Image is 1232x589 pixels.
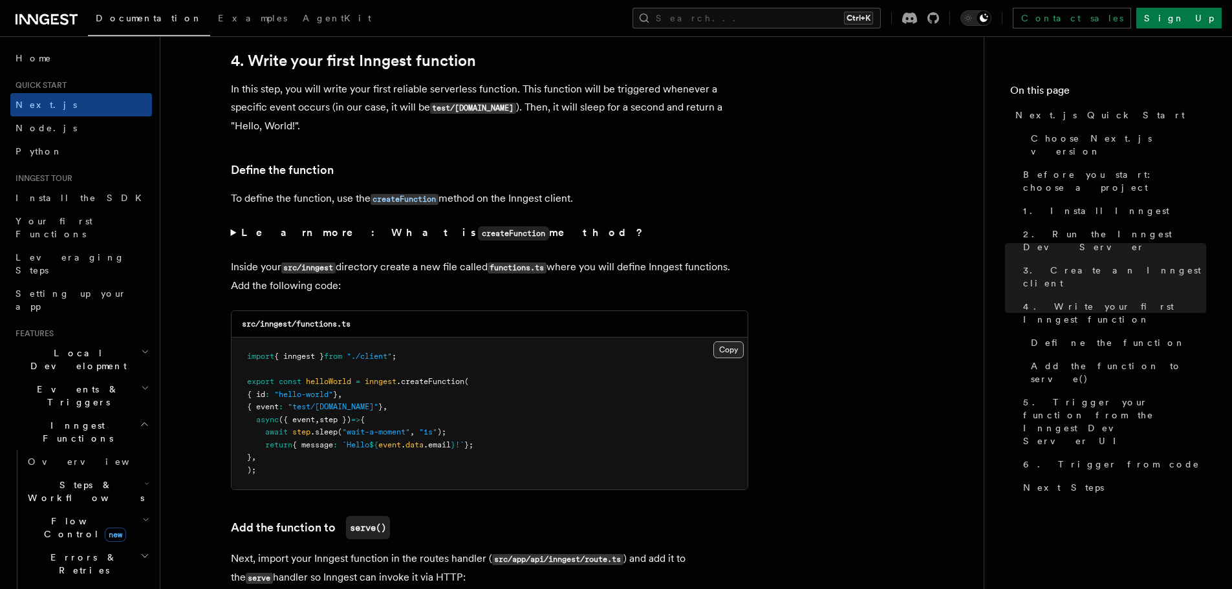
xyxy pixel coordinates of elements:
code: createFunction [371,194,438,205]
span: AgentKit [303,13,371,23]
span: , [383,402,387,411]
button: Inngest Functions [10,414,152,450]
span: }; [464,440,473,449]
a: Overview [23,450,152,473]
span: 1. Install Inngest [1023,204,1169,217]
p: Next, import your Inngest function in the routes handler ( ) and add it to the handler so Inngest... [231,550,748,587]
span: 3. Create an Inngest client [1023,264,1206,290]
span: ); [247,466,256,475]
button: Events & Triggers [10,378,152,414]
span: Install the SDK [16,193,149,203]
a: 6. Trigger from code [1018,453,1206,476]
span: helloWorld [306,377,351,386]
span: } [378,402,383,411]
span: Home [16,52,52,65]
span: await [265,427,288,436]
span: { message [292,440,333,449]
span: Examples [218,13,287,23]
a: Setting up your app [10,282,152,318]
button: Flow Controlnew [23,509,152,546]
a: Home [10,47,152,70]
a: Next Steps [1018,476,1206,499]
span: ( [464,377,469,386]
span: .sleep [310,427,338,436]
span: ({ event [279,415,315,424]
span: Flow Control [23,515,142,541]
a: 2. Run the Inngest Dev Server [1018,222,1206,259]
a: 1. Install Inngest [1018,199,1206,222]
span: async [256,415,279,424]
span: const [279,377,301,386]
a: AgentKit [295,4,379,35]
span: Before you start: choose a project [1023,168,1206,194]
span: new [105,528,126,542]
span: { inngest } [274,352,324,361]
a: Before you start: choose a project [1018,163,1206,199]
a: Documentation [88,4,210,36]
span: step }) [319,415,351,424]
a: Add the function to serve() [1026,354,1206,391]
span: "test/[DOMAIN_NAME]" [288,402,378,411]
a: Define the function [231,161,334,179]
code: src/inngest [281,262,336,273]
code: serve() [346,516,390,539]
code: src/inngest/functions.ts [242,319,351,328]
a: 5. Trigger your function from the Inngest Dev Server UI [1018,391,1206,453]
span: ); [437,427,446,436]
span: export [247,377,274,386]
p: To define the function, use the method on the Inngest client. [231,189,748,208]
span: ; [392,352,396,361]
span: : [279,402,283,411]
span: Documentation [96,13,202,23]
span: => [351,415,360,424]
span: { id [247,390,265,399]
a: 3. Create an Inngest client [1018,259,1206,295]
span: "./client" [347,352,392,361]
span: return [265,440,292,449]
span: , [338,390,342,399]
code: src/app/api/inngest/route.ts [492,554,623,565]
a: Node.js [10,116,152,140]
summary: Learn more: What iscreateFunctionmethod? [231,224,748,242]
span: Local Development [10,347,141,372]
a: Python [10,140,152,163]
span: Python [16,146,63,156]
span: Quick start [10,80,67,91]
span: 5. Trigger your function from the Inngest Dev Server UI [1023,396,1206,447]
span: ( [338,427,342,436]
code: test/[DOMAIN_NAME] [430,103,516,114]
span: Next Steps [1023,481,1104,494]
kbd: Ctrl+K [844,12,873,25]
a: Leveraging Steps [10,246,152,282]
span: step [292,427,310,436]
span: { event [247,402,279,411]
span: } [247,453,252,462]
span: .createFunction [396,377,464,386]
span: } [333,390,338,399]
a: Next.js [10,93,152,116]
span: Leveraging Steps [16,252,125,275]
code: functions.ts [488,262,546,273]
span: = [356,377,360,386]
span: Define the function [1031,336,1185,349]
a: Next.js Quick Start [1010,103,1206,127]
span: Setting up your app [16,288,127,312]
button: Search...Ctrl+K [632,8,881,28]
p: In this step, you will write your first reliable serverless function. This function will be trigg... [231,80,748,135]
span: ${ [369,440,378,449]
span: from [324,352,342,361]
p: Inside your directory create a new file called where you will define Inngest functions. Add the f... [231,258,748,295]
span: Add the function to serve() [1031,359,1206,385]
code: serve [246,573,273,584]
span: } [451,440,455,449]
span: Overview [28,456,161,467]
span: Features [10,328,54,339]
span: data [405,440,424,449]
a: Examples [210,4,295,35]
span: Node.js [16,123,77,133]
span: Events & Triggers [10,383,141,409]
button: Errors & Retries [23,546,152,582]
a: createFunction [371,192,438,204]
span: import [247,352,274,361]
a: Install the SDK [10,186,152,209]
